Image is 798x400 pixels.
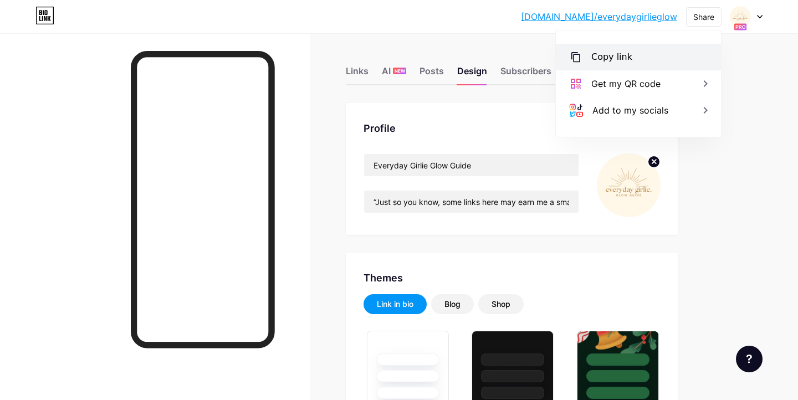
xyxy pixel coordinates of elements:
[492,299,510,310] div: Shop
[591,77,661,90] div: Get my QR code
[420,64,444,84] div: Posts
[693,11,714,23] div: Share
[364,270,661,285] div: Themes
[597,153,661,217] img: SY T
[521,10,677,23] a: [DOMAIN_NAME]/everydaygirlieglow
[730,6,751,27] img: SY T
[364,121,661,136] div: Profile
[444,299,461,310] div: Blog
[377,299,413,310] div: Link in bio
[395,68,405,74] span: NEW
[591,50,632,64] div: Copy link
[500,64,551,84] div: Subscribers
[382,64,406,84] div: AI
[346,64,369,84] div: Links
[364,154,579,176] input: Name
[592,104,668,117] div: Add to my socials
[457,64,487,84] div: Design
[364,191,579,213] input: Bio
